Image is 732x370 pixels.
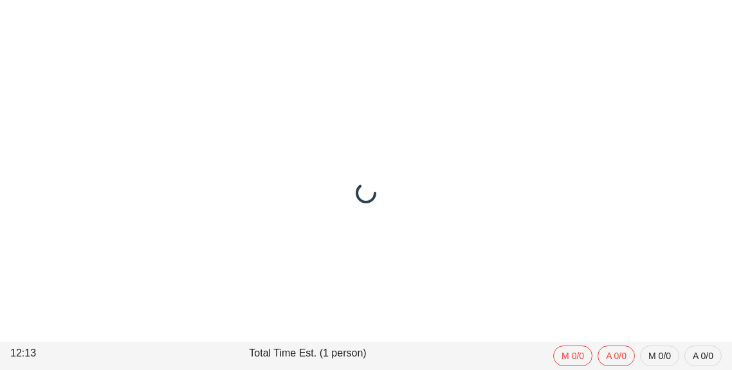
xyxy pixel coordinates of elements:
span: M 0/0 [562,346,584,365]
div: Total Time Est. (1 person) [246,343,485,369]
span: M 0/0 [648,346,671,365]
span: A 0/0 [693,346,713,365]
div: 12:13 [8,343,246,369]
span: A 0/0 [606,346,627,365]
